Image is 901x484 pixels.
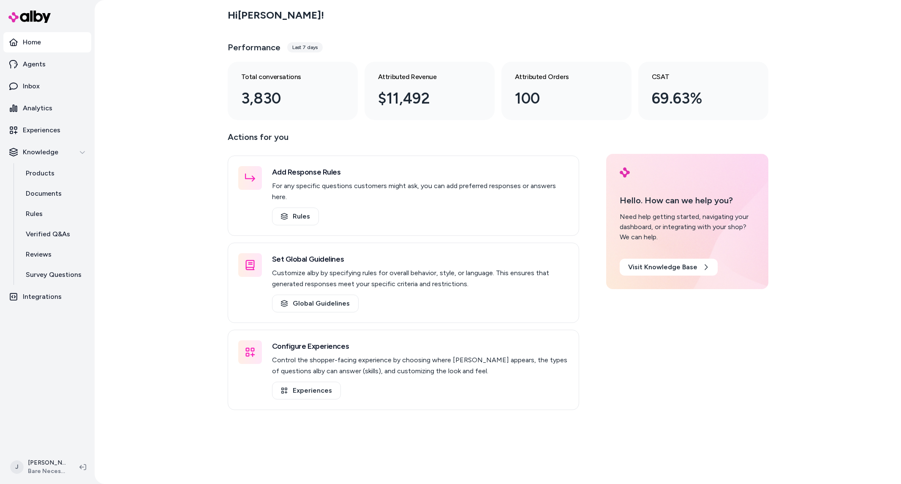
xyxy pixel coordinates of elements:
[272,253,569,265] h3: Set Global Guidelines
[17,204,91,224] a: Rules
[501,62,632,120] a: Attributed Orders 100
[3,287,91,307] a: Integrations
[3,142,91,162] button: Knowledge
[17,224,91,244] a: Verified Q&As
[272,382,341,399] a: Experiences
[272,268,569,290] p: Customize alby by specifying rules for overall behavior, style, or language. This ensures that ge...
[228,41,280,53] h3: Performance
[272,208,319,225] a: Rules
[620,259,718,276] a: Visit Knowledge Base
[23,125,60,135] p: Experiences
[5,454,73,481] button: J[PERSON_NAME]Bare Necessities
[23,37,41,47] p: Home
[272,355,569,377] p: Control the shopper-facing experience by choosing where [PERSON_NAME] appears, the types of quest...
[652,72,741,82] h3: CSAT
[23,81,40,91] p: Inbox
[26,229,70,239] p: Verified Q&As
[515,72,604,82] h3: Attributed Orders
[378,72,468,82] h3: Attributed Revenue
[272,340,569,352] h3: Configure Experiences
[26,168,54,178] p: Products
[272,295,359,312] a: Global Guidelines
[26,270,82,280] p: Survey Questions
[3,76,91,96] a: Inbox
[3,32,91,52] a: Home
[652,87,741,110] div: 69.63%
[515,87,604,110] div: 100
[378,87,468,110] div: $11,492
[23,292,62,302] p: Integrations
[17,265,91,285] a: Survey Questions
[28,467,66,476] span: Bare Necessities
[28,459,66,467] p: [PERSON_NAME]
[26,249,52,260] p: Reviews
[228,62,358,120] a: Total conversations 3,830
[287,42,323,52] div: Last 7 days
[23,103,52,113] p: Analytics
[241,87,331,110] div: 3,830
[228,130,579,150] p: Actions for you
[26,189,62,199] p: Documents
[638,62,768,120] a: CSAT 69.63%
[365,62,495,120] a: Attributed Revenue $11,492
[23,147,58,157] p: Knowledge
[272,180,569,202] p: For any specific questions customers might ask, you can add preferred responses or answers here.
[241,72,331,82] h3: Total conversations
[3,120,91,140] a: Experiences
[3,98,91,118] a: Analytics
[620,167,630,178] img: alby Logo
[17,163,91,183] a: Products
[620,212,755,242] div: Need help getting started, navigating your dashboard, or integrating with your shop? We can help.
[23,59,46,69] p: Agents
[272,166,569,178] h3: Add Response Rules
[8,11,51,23] img: alby Logo
[26,209,43,219] p: Rules
[17,244,91,265] a: Reviews
[17,183,91,204] a: Documents
[3,54,91,74] a: Agents
[620,194,755,207] p: Hello. How can we help you?
[228,9,324,22] h2: Hi [PERSON_NAME] !
[10,460,24,474] span: J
